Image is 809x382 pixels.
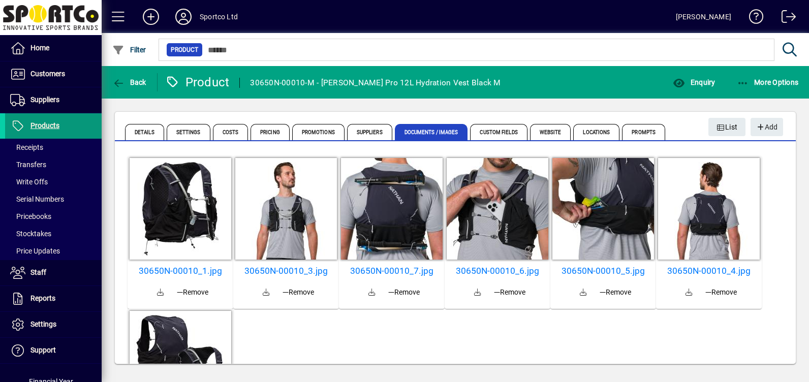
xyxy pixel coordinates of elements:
[5,190,102,208] a: Serial Numbers
[167,124,210,140] span: Settings
[5,286,102,311] a: Reports
[347,124,392,140] span: Suppliers
[5,225,102,242] a: Stocktakes
[660,266,758,276] a: 30650N-00010_4.jpg
[110,41,149,59] button: Filter
[5,208,102,225] a: Pricebooks
[167,8,200,26] button: Profile
[237,266,335,276] a: 30650N-00010_3.jpg
[5,338,102,363] a: Support
[125,124,164,140] span: Details
[112,78,146,86] span: Back
[741,2,764,35] a: Knowledge Base
[5,61,102,87] a: Customers
[30,268,46,276] span: Staff
[177,287,208,298] span: Remove
[112,46,146,54] span: Filter
[165,74,230,90] div: Product
[10,212,51,220] span: Pricebooks
[200,9,238,25] div: Sportco Ltd
[283,287,314,298] span: Remove
[30,294,55,302] span: Reports
[132,266,229,276] a: 30650N-00010_1.jpg
[110,73,149,91] button: Back
[5,173,102,190] a: Write Offs
[622,124,665,140] span: Prompts
[5,156,102,173] a: Transfers
[30,70,65,78] span: Customers
[737,78,799,86] span: More Options
[388,287,420,298] span: Remove
[494,287,525,298] span: Remove
[571,280,596,305] a: Download
[449,266,546,276] a: 30650N-00010_6.jpg
[701,283,741,301] button: Remove
[10,247,60,255] span: Price Updates
[171,45,198,55] span: Product
[30,121,59,130] span: Products
[173,283,212,301] button: Remove
[250,75,501,91] div: 30650N-00010-M - [PERSON_NAME] Pro 12L Hydration Vest Black M
[5,242,102,260] a: Price Updates
[10,178,48,186] span: Write Offs
[148,280,173,305] a: Download
[213,124,248,140] span: Costs
[30,95,59,104] span: Suppliers
[673,78,715,86] span: Enquiry
[10,230,51,238] span: Stocktakes
[676,9,731,25] div: [PERSON_NAME]
[10,161,46,169] span: Transfers
[554,266,652,276] a: 30650N-00010_5.jpg
[30,346,56,354] span: Support
[596,283,635,301] button: Remove
[102,73,158,91] app-page-header-button: Back
[717,119,738,136] span: List
[5,36,102,61] a: Home
[677,280,701,305] a: Download
[705,287,737,298] span: Remove
[600,287,631,298] span: Remove
[343,266,441,276] a: 30650N-00010_7.jpg
[292,124,345,140] span: Promotions
[10,195,64,203] span: Serial Numbers
[670,73,718,91] button: Enquiry
[573,124,619,140] span: Locations
[774,2,796,35] a: Logout
[5,87,102,113] a: Suppliers
[530,124,571,140] span: Website
[360,280,384,305] a: Download
[278,283,318,301] button: Remove
[30,44,49,52] span: Home
[5,260,102,285] a: Staff
[254,280,278,305] a: Download
[465,280,490,305] a: Download
[10,143,43,151] span: Receipts
[251,124,290,140] span: Pricing
[5,312,102,337] a: Settings
[470,124,527,140] span: Custom Fields
[30,320,56,328] span: Settings
[734,73,801,91] button: More Options
[708,118,746,136] button: List
[395,124,468,140] span: Documents / Images
[756,119,777,136] span: Add
[384,283,424,301] button: Remove
[5,139,102,156] a: Receipts
[490,283,530,301] button: Remove
[135,8,167,26] button: Add
[751,118,783,136] button: Add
